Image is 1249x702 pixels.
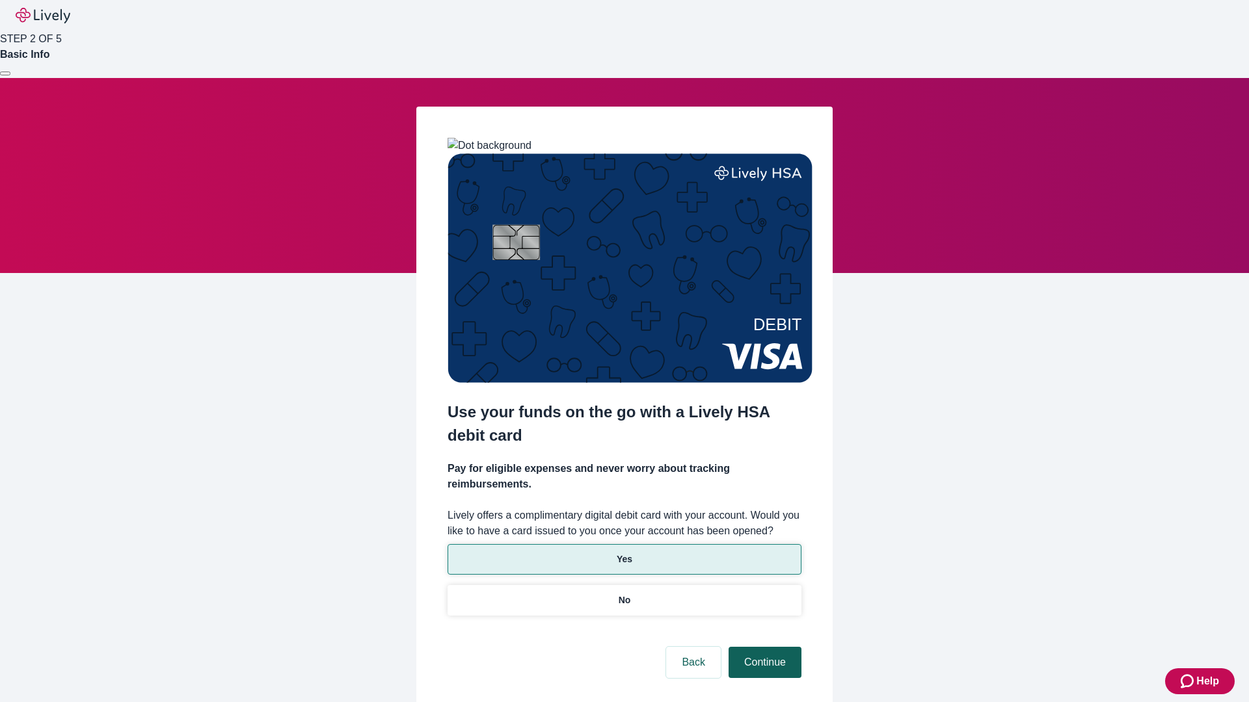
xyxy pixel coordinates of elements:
[1181,673,1196,689] svg: Zendesk support icon
[1165,668,1235,694] button: Zendesk support iconHelp
[666,647,721,678] button: Back
[448,138,531,153] img: Dot background
[619,593,631,607] p: No
[448,400,801,447] h2: Use your funds on the go with a Lively HSA debit card
[448,153,813,383] img: Debit card
[448,585,801,616] button: No
[729,647,801,678] button: Continue
[617,552,632,566] p: Yes
[16,8,70,23] img: Lively
[448,461,801,492] h4: Pay for eligible expenses and never worry about tracking reimbursements.
[448,544,801,575] button: Yes
[1196,673,1219,689] span: Help
[448,508,801,539] label: Lively offers a complimentary digital debit card with your account. Would you like to have a card...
